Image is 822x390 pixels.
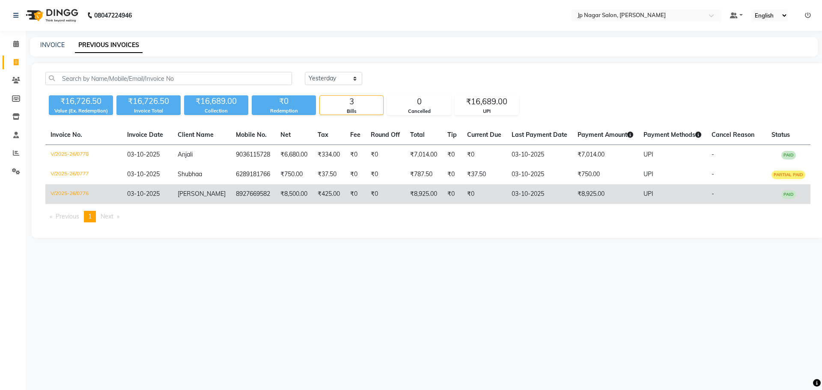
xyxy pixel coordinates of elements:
[462,145,506,165] td: ₹0
[184,107,248,115] div: Collection
[40,41,65,49] a: INVOICE
[578,131,633,139] span: Payment Amount
[22,3,80,27] img: logo
[101,213,113,220] span: Next
[442,145,462,165] td: ₹0
[127,190,160,198] span: 03-10-2025
[366,145,405,165] td: ₹0
[275,184,313,204] td: ₹8,500.00
[320,96,383,108] div: 3
[94,3,132,27] b: 08047224946
[320,108,383,115] div: Bills
[231,184,275,204] td: 8927669582
[45,211,810,222] nav: Pagination
[462,165,506,184] td: ₹37.50
[771,131,790,139] span: Status
[442,165,462,184] td: ₹0
[572,165,638,184] td: ₹750.00
[405,165,442,184] td: ₹787.50
[75,38,143,53] a: PREVIOUS INVOICES
[572,145,638,165] td: ₹7,014.00
[442,184,462,204] td: ₹0
[467,131,501,139] span: Current Due
[127,170,160,178] span: 03-10-2025
[410,131,425,139] span: Total
[462,184,506,204] td: ₹0
[643,131,701,139] span: Payment Methods
[313,165,345,184] td: ₹37.50
[49,95,113,107] div: ₹16,726.50
[178,151,193,158] span: Anjali
[231,165,275,184] td: 6289181766
[116,107,181,115] div: Invoice Total
[712,131,754,139] span: Cancel Reason
[366,165,405,184] td: ₹0
[345,165,366,184] td: ₹0
[387,108,451,115] div: Cancelled
[512,131,567,139] span: Last Payment Date
[643,151,653,158] span: UPI
[127,131,163,139] span: Invoice Date
[280,131,291,139] span: Net
[49,107,113,115] div: Value (Ex. Redemption)
[88,213,92,220] span: 1
[350,131,360,139] span: Fee
[45,184,122,204] td: V/2025-26/0776
[236,131,267,139] span: Mobile No.
[447,131,457,139] span: Tip
[45,72,292,85] input: Search by Name/Mobile/Email/Invoice No
[116,95,181,107] div: ₹16,726.50
[127,151,160,158] span: 03-10-2025
[405,145,442,165] td: ₹7,014.00
[506,165,572,184] td: 03-10-2025
[371,131,400,139] span: Round Off
[455,96,518,108] div: ₹16,689.00
[178,170,202,178] span: Shubhaa
[345,145,366,165] td: ₹0
[178,190,226,198] span: [PERSON_NAME]
[184,95,248,107] div: ₹16,689.00
[712,170,714,178] span: -
[366,184,405,204] td: ₹0
[387,96,451,108] div: 0
[572,184,638,204] td: ₹8,925.00
[56,213,79,220] span: Previous
[51,131,82,139] span: Invoice No.
[771,171,805,179] span: PARTIAL PAID
[506,145,572,165] td: 03-10-2025
[455,108,518,115] div: UPI
[313,184,345,204] td: ₹425.00
[405,184,442,204] td: ₹8,925.00
[252,107,316,115] div: Redemption
[781,190,796,199] span: PAID
[712,151,714,158] span: -
[781,151,796,160] span: PAID
[712,190,714,198] span: -
[345,184,366,204] td: ₹0
[643,170,653,178] span: UPI
[252,95,316,107] div: ₹0
[313,145,345,165] td: ₹334.00
[275,165,313,184] td: ₹750.00
[178,131,214,139] span: Client Name
[506,184,572,204] td: 03-10-2025
[45,145,122,165] td: V/2025-26/0778
[231,145,275,165] td: 9036115728
[318,131,328,139] span: Tax
[643,190,653,198] span: UPI
[275,145,313,165] td: ₹6,680.00
[45,165,122,184] td: V/2025-26/0777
